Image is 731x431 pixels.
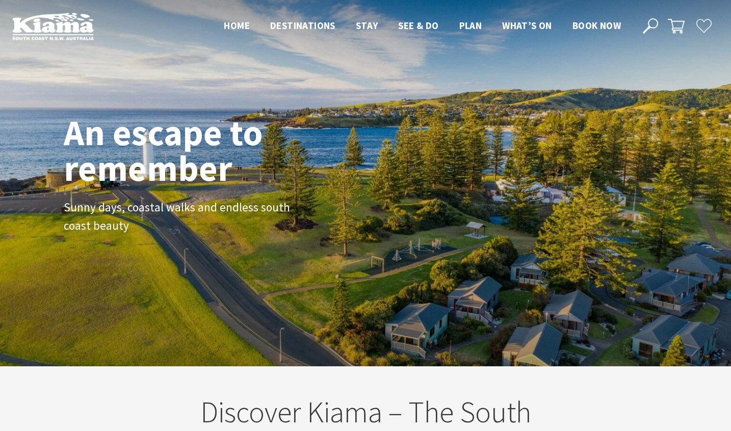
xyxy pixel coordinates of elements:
[459,19,482,32] span: Plan
[64,198,293,236] p: Sunny days, coastal walks and endless south coast beauty
[64,115,344,186] h1: An escape to remember
[214,18,631,35] nav: Main Menu
[502,19,552,32] span: What’s On
[270,19,335,32] span: Destinations
[224,19,250,32] span: Home
[356,19,378,32] span: Stay
[12,12,94,40] img: Kiama Logo
[572,19,621,32] span: Book now
[398,19,438,32] span: See & Do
